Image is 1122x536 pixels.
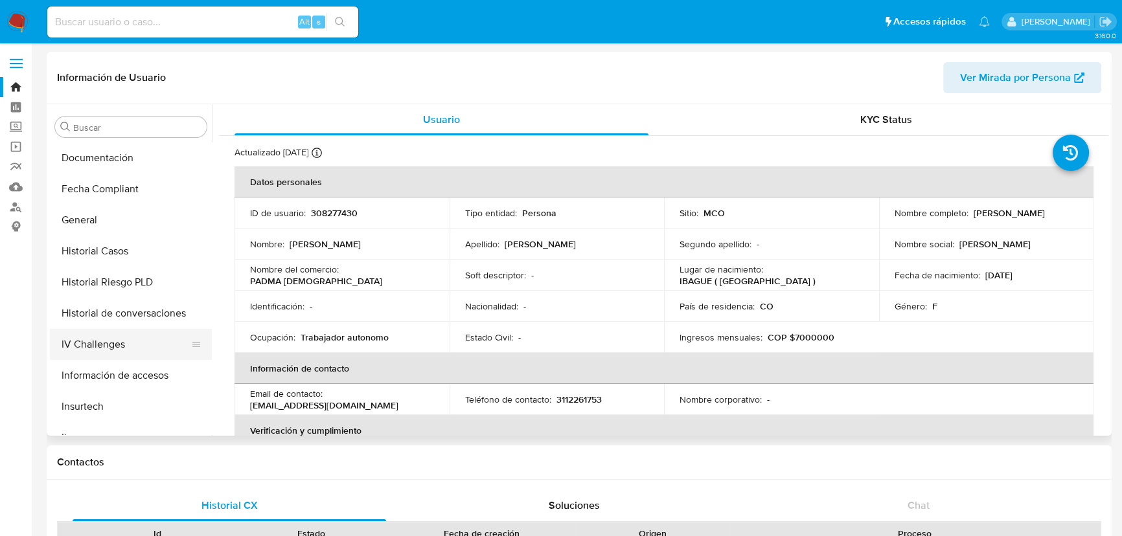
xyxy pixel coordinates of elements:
p: País de residencia : [680,300,755,312]
a: Notificaciones [979,16,990,27]
p: Soft descriptor : [465,269,526,281]
input: Buscar [73,122,201,133]
p: Apellido : [465,238,499,250]
p: 3112261753 [556,394,602,405]
button: Insurtech [50,391,212,422]
span: s [317,16,321,28]
th: Información de contacto [235,353,1093,384]
button: Buscar [60,122,71,132]
p: Sitio : [680,207,698,219]
p: [PERSON_NAME] [974,207,1045,219]
p: [DATE] [985,269,1013,281]
p: MCO [704,207,725,219]
p: CO [760,300,773,312]
span: Soluciones [548,498,599,513]
p: Género : [895,300,927,312]
button: Información de accesos [50,360,212,391]
button: General [50,205,212,236]
p: Persona [522,207,556,219]
button: IV Challenges [50,329,201,360]
p: Nombre social : [895,238,954,250]
p: [EMAIL_ADDRESS][DOMAIN_NAME] [250,399,398,411]
span: Historial CX [201,498,257,513]
h1: Información de Usuario [57,71,166,84]
p: ID de usuario : [250,207,306,219]
h1: Contactos [57,456,1101,469]
p: IBAGUE ( [GEOGRAPHIC_DATA] ) [680,275,816,287]
p: Ocupación : [250,331,295,343]
th: Verificación y cumplimiento [235,415,1093,446]
p: Actualizado [DATE] [235,146,308,159]
button: Fecha Compliant [50,173,212,205]
th: Datos personales [235,166,1093,197]
span: Accesos rápidos [893,15,966,28]
span: Alt [299,16,310,28]
button: Items [50,422,212,453]
p: Nombre : [250,238,284,250]
p: Lugar de nacimiento : [680,263,763,275]
span: Usuario [423,112,460,127]
p: Tipo entidad : [465,207,517,219]
p: Fecha de nacimiento : [895,269,980,281]
button: Historial de conversaciones [50,298,212,329]
p: - [767,394,770,405]
p: COP $7000000 [768,331,834,343]
p: 308277430 [311,207,358,219]
p: Nombre completo : [895,207,968,219]
p: - [757,238,759,250]
p: Segundo apellido : [680,238,751,250]
p: [PERSON_NAME] [959,238,1031,250]
p: [PERSON_NAME] [505,238,576,250]
button: Ver Mirada por Persona [943,62,1101,93]
p: Nombre corporativo : [680,394,762,405]
p: Trabajador autonomo [301,331,389,343]
p: Teléfono de contacto : [465,394,551,405]
p: leonardo.alvarezortiz@mercadolibre.com.co [1021,16,1094,28]
span: Ver Mirada por Persona [960,62,1071,93]
p: Nacionalidad : [465,300,518,312]
p: Estado Civil : [465,331,513,343]
p: Email de contacto : [250,388,323,399]
button: search-icon [326,13,353,31]
button: Historial Riesgo PLD [50,267,212,298]
p: Ingresos mensuales : [680,331,762,343]
button: Documentación [50,142,212,173]
p: - [523,300,526,312]
p: PADMA [DEMOGRAPHIC_DATA] [250,275,382,287]
p: - [310,300,312,312]
input: Buscar usuario o caso... [47,14,358,30]
p: Nombre del comercio : [250,263,339,275]
p: - [531,269,534,281]
span: Chat [908,498,930,513]
button: Historial Casos [50,236,212,267]
p: F [932,300,937,312]
p: Identificación : [250,300,304,312]
a: Salir [1099,15,1112,28]
span: KYC Status [860,112,912,127]
p: - [518,331,521,343]
p: [PERSON_NAME] [290,238,361,250]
